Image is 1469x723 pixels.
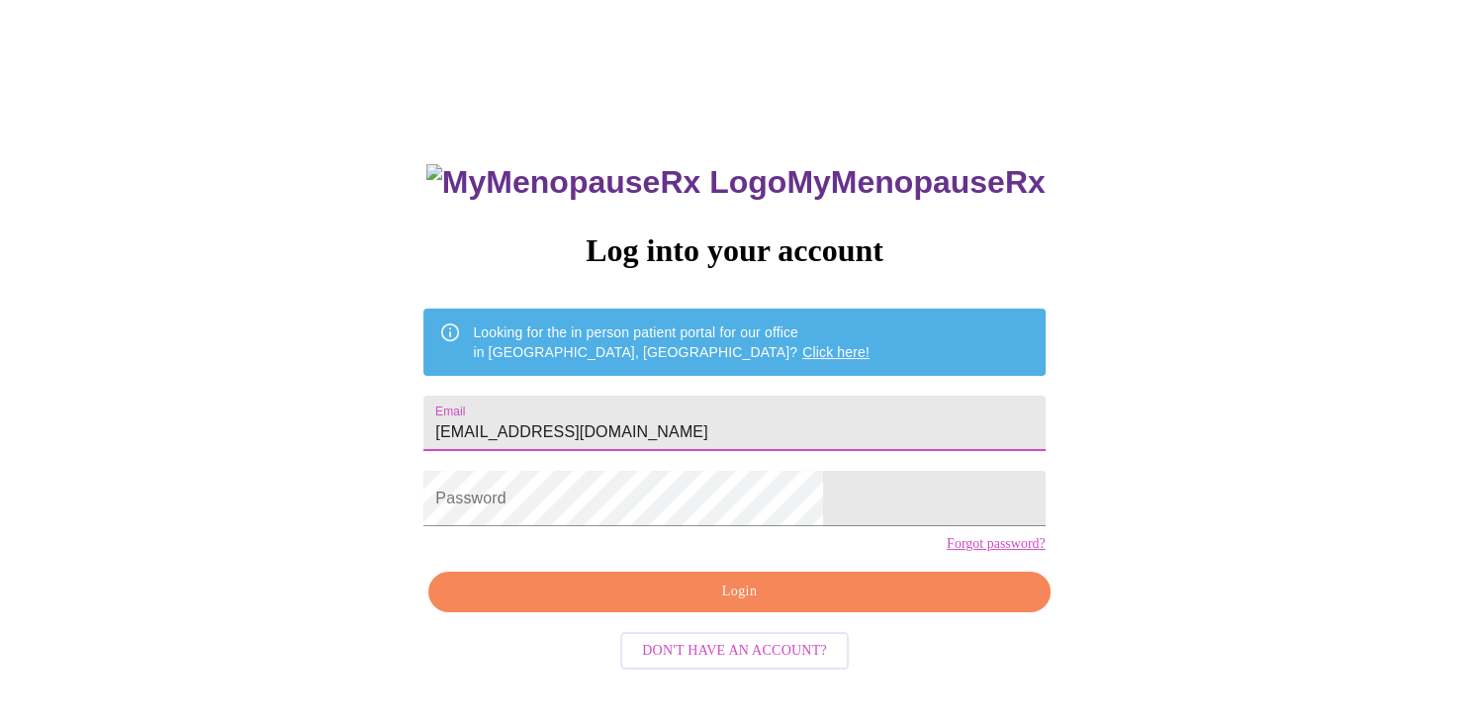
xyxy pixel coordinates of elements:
[642,639,827,664] span: Don't have an account?
[947,536,1046,552] a: Forgot password?
[615,641,854,658] a: Don't have an account?
[620,632,849,671] button: Don't have an account?
[451,580,1027,604] span: Login
[802,344,870,360] a: Click here!
[428,572,1050,612] button: Login
[473,315,870,370] div: Looking for the in person patient portal for our office in [GEOGRAPHIC_DATA], [GEOGRAPHIC_DATA]?
[426,164,1046,201] h3: MyMenopauseRx
[423,232,1045,269] h3: Log into your account
[426,164,786,201] img: MyMenopauseRx Logo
